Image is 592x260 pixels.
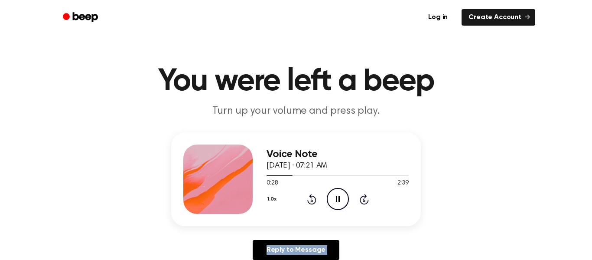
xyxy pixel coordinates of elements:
[420,7,456,27] a: Log in
[397,179,409,188] span: 2:39
[267,192,280,207] button: 1.0x
[462,9,535,26] a: Create Account
[130,104,462,118] p: Turn up your volume and press play.
[267,148,409,160] h3: Voice Note
[74,66,518,97] h1: You were left a beep
[267,179,278,188] span: 0:28
[253,240,339,260] a: Reply to Message
[57,9,106,26] a: Beep
[267,162,327,170] span: [DATE] · 07:21 AM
